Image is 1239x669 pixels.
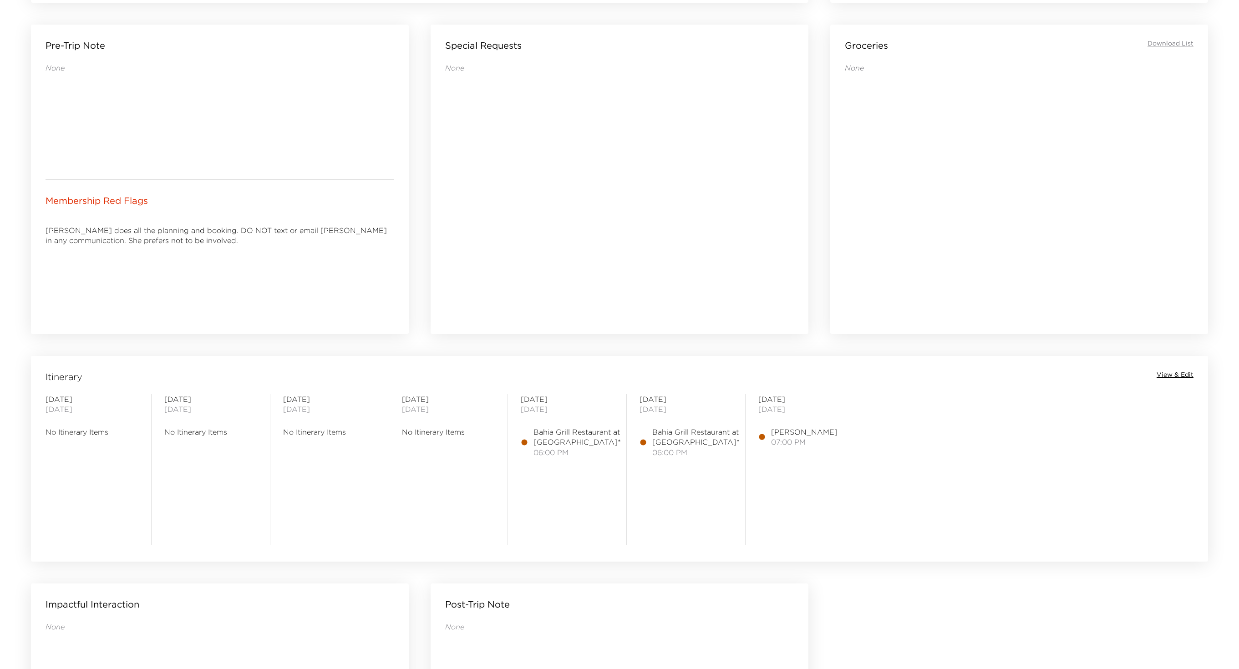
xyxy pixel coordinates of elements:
span: [DATE] [640,404,732,414]
p: Special Requests [445,39,522,52]
span: [DATE] [640,394,732,404]
p: [PERSON_NAME] does all the planning and booking. DO NOT text or email [PERSON_NAME] in any commun... [46,225,394,246]
p: Impactful Interaction [46,598,139,611]
span: [DATE] [283,394,376,404]
button: View & Edit [1157,370,1193,380]
span: No Itinerary Items [402,427,495,437]
span: 06:00 PM [533,447,621,457]
p: None [845,63,1193,73]
p: None [46,63,394,73]
span: [DATE] [46,394,138,404]
p: Pre-Trip Note [46,39,105,52]
p: Post-Trip Note [445,598,510,611]
span: [DATE] [164,404,257,414]
span: No Itinerary Items [46,427,138,437]
p: Membership Red Flags [46,194,148,207]
span: [DATE] [402,394,495,404]
span: [PERSON_NAME] [771,427,838,437]
p: None [445,622,794,632]
span: [DATE] [164,394,257,404]
span: [DATE] [521,404,614,414]
span: 06:00 PM [652,447,740,457]
p: Groceries [845,39,888,52]
span: 07:00 PM [771,437,838,447]
span: Bahia Grill Restaurant at [GEOGRAPHIC_DATA]* [533,427,621,447]
span: Bahia Grill Restaurant at [GEOGRAPHIC_DATA]* [652,427,740,447]
span: No Itinerary Items [164,427,257,437]
span: [DATE] [758,394,851,404]
span: [DATE] [402,404,495,414]
span: [DATE] [521,394,614,404]
span: [DATE] [283,404,376,414]
span: Itinerary [46,370,82,383]
span: [DATE] [758,404,851,414]
span: [DATE] [46,404,138,414]
p: None [46,622,394,632]
span: No Itinerary Items [283,427,376,437]
p: None [445,63,794,73]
